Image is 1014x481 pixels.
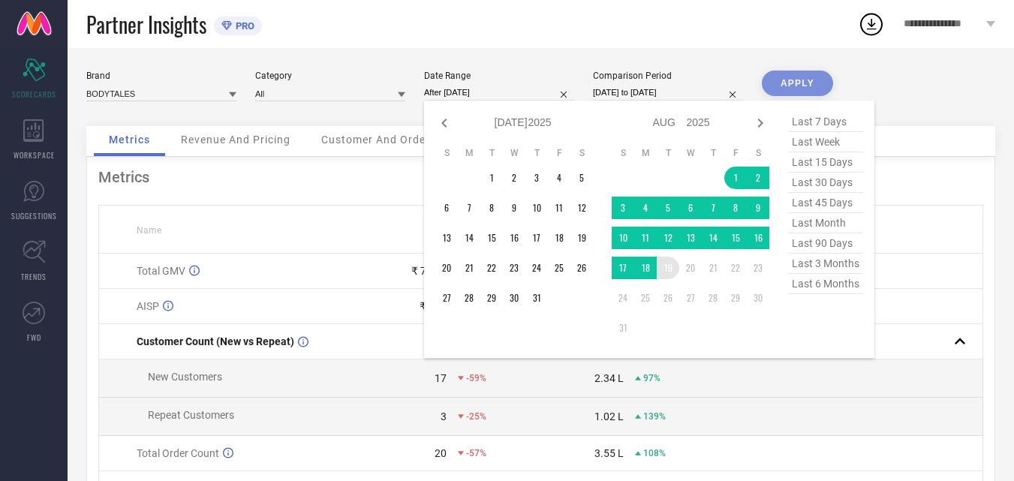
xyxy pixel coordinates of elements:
[570,167,593,189] td: Sat Jul 05 2025
[503,257,525,279] td: Wed Jul 23 2025
[679,147,702,159] th: Wednesday
[643,411,666,422] span: 139%
[702,227,724,249] td: Thu Aug 14 2025
[548,257,570,279] td: Fri Jul 25 2025
[747,287,769,309] td: Sat Aug 30 2025
[137,447,219,459] span: Total Order Count
[679,197,702,219] td: Wed Aug 06 2025
[14,149,55,161] span: WORKSPACE
[657,287,679,309] td: Tue Aug 26 2025
[657,227,679,249] td: Tue Aug 12 2025
[321,134,436,146] span: Customer And Orders
[480,147,503,159] th: Tuesday
[424,85,574,101] input: Select date range
[702,147,724,159] th: Thursday
[593,85,743,101] input: Select comparison period
[98,168,983,186] div: Metrics
[594,372,624,384] div: 2.34 L
[643,373,660,383] span: 97%
[525,197,548,219] td: Thu Jul 10 2025
[788,274,863,294] span: last 6 months
[570,257,593,279] td: Sat Jul 26 2025
[548,147,570,159] th: Friday
[435,287,458,309] td: Sun Jul 27 2025
[435,114,453,132] div: Previous month
[612,257,634,279] td: Sun Aug 17 2025
[751,114,769,132] div: Next month
[788,193,863,213] span: last 45 days
[634,147,657,159] th: Monday
[788,213,863,233] span: last month
[503,167,525,189] td: Wed Jul 02 2025
[435,372,447,384] div: 17
[612,227,634,249] td: Sun Aug 10 2025
[724,167,747,189] td: Fri Aug 01 2025
[643,448,666,458] span: 108%
[724,257,747,279] td: Fri Aug 22 2025
[594,447,624,459] div: 3.55 L
[570,227,593,249] td: Sat Jul 19 2025
[480,287,503,309] td: Tue Jul 29 2025
[594,410,624,422] div: 1.02 L
[255,71,405,81] div: Category
[458,227,480,249] td: Mon Jul 14 2025
[525,257,548,279] td: Thu Jul 24 2025
[503,287,525,309] td: Wed Jul 30 2025
[570,147,593,159] th: Saturday
[503,147,525,159] th: Wednesday
[480,227,503,249] td: Tue Jul 15 2025
[424,71,574,81] div: Date Range
[458,147,480,159] th: Monday
[724,147,747,159] th: Friday
[11,210,57,221] span: SUGGESTIONS
[137,300,159,312] span: AISP
[657,197,679,219] td: Tue Aug 05 2025
[503,197,525,219] td: Wed Jul 09 2025
[612,317,634,339] td: Sun Aug 31 2025
[181,134,290,146] span: Revenue And Pricing
[27,332,41,343] span: FWD
[747,197,769,219] td: Sat Aug 09 2025
[86,9,206,40] span: Partner Insights
[435,257,458,279] td: Sun Jul 20 2025
[148,371,222,383] span: New Customers
[612,197,634,219] td: Sun Aug 03 2025
[137,335,294,347] span: Customer Count (New vs Repeat)
[634,197,657,219] td: Mon Aug 04 2025
[657,257,679,279] td: Tue Aug 19 2025
[12,89,56,100] span: SCORECARDS
[548,197,570,219] td: Fri Jul 11 2025
[525,147,548,159] th: Thursday
[702,197,724,219] td: Thu Aug 07 2025
[612,147,634,159] th: Sunday
[109,134,150,146] span: Metrics
[232,20,254,32] span: PRO
[657,147,679,159] th: Tuesday
[679,227,702,249] td: Wed Aug 13 2025
[435,147,458,159] th: Sunday
[466,448,486,458] span: -57%
[525,227,548,249] td: Thu Jul 17 2025
[435,447,447,459] div: 20
[458,257,480,279] td: Mon Jul 21 2025
[634,257,657,279] td: Mon Aug 18 2025
[788,112,863,132] span: last 7 days
[480,257,503,279] td: Tue Jul 22 2025
[148,409,234,421] span: Repeat Customers
[458,287,480,309] td: Mon Jul 28 2025
[480,167,503,189] td: Tue Jul 01 2025
[788,233,863,254] span: last 90 days
[466,373,486,383] span: -59%
[435,197,458,219] td: Sun Jul 06 2025
[525,167,548,189] td: Thu Jul 03 2025
[788,173,863,193] span: last 30 days
[435,227,458,249] td: Sun Jul 13 2025
[548,167,570,189] td: Fri Jul 04 2025
[747,167,769,189] td: Sat Aug 02 2025
[634,287,657,309] td: Mon Aug 25 2025
[503,227,525,249] td: Wed Jul 16 2025
[441,410,447,422] div: 3
[86,71,236,81] div: Brand
[634,227,657,249] td: Mon Aug 11 2025
[548,227,570,249] td: Fri Jul 18 2025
